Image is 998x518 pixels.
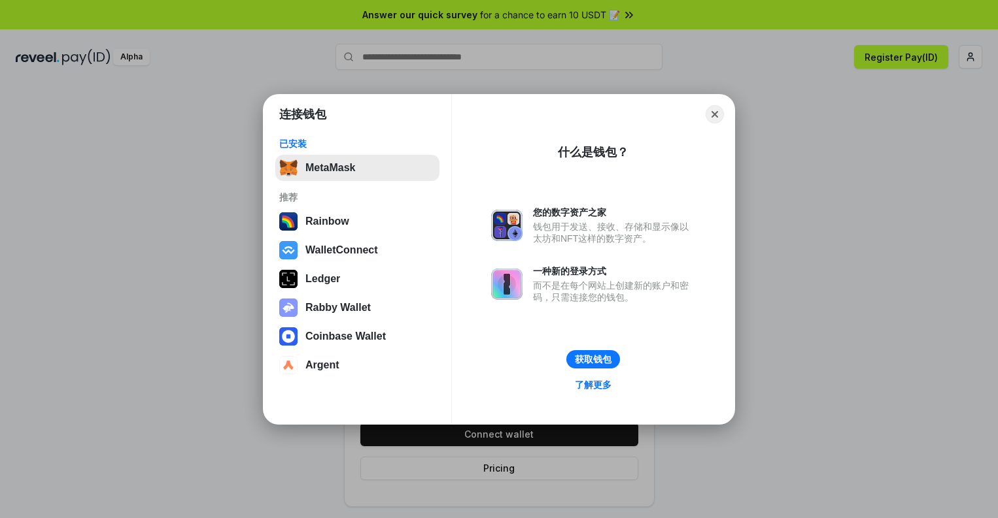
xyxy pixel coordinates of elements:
button: 获取钱包 [566,350,620,368]
div: 推荐 [279,191,436,203]
div: 什么是钱包？ [558,144,628,160]
button: Argent [275,352,439,378]
img: svg+xml,%3Csvg%20width%3D%2228%22%20height%3D%2228%22%20viewBox%3D%220%200%2028%2028%22%20fill%3D... [279,356,298,374]
img: svg+xml,%3Csvg%20width%3D%22120%22%20height%3D%22120%22%20viewBox%3D%220%200%20120%20120%22%20fil... [279,212,298,231]
div: 已安装 [279,138,436,150]
button: Close [706,105,724,123]
button: Coinbase Wallet [275,323,439,349]
button: Rainbow [275,208,439,235]
img: svg+xml,%3Csvg%20xmlns%3D%22http%3A%2F%2Fwww.w3.org%2F2000%2Fsvg%22%20fill%3D%22none%22%20viewBox... [491,268,523,300]
div: MetaMask [305,162,355,174]
img: svg+xml,%3Csvg%20xmlns%3D%22http%3A%2F%2Fwww.w3.org%2F2000%2Fsvg%22%20width%3D%2228%22%20height%3... [279,270,298,288]
h1: 连接钱包 [279,106,326,122]
button: Ledger [275,266,439,292]
div: 而不是在每个网站上创建新的账户和密码，只需连接您的钱包。 [533,280,695,303]
div: Rabby Wallet [305,302,371,314]
div: 获取钱包 [575,353,611,365]
img: svg+xml,%3Csvg%20fill%3D%22none%22%20height%3D%2233%22%20viewBox%3D%220%200%2035%2033%22%20width%... [279,159,298,177]
img: svg+xml,%3Csvg%20width%3D%2228%22%20height%3D%2228%22%20viewBox%3D%220%200%2028%2028%22%20fill%3D... [279,327,298,346]
div: 钱包用于发送、接收、存储和显示像以太坊和NFT这样的数字资产。 [533,221,695,244]
div: Argent [305,359,339,371]
img: svg+xml,%3Csvg%20xmlns%3D%22http%3A%2F%2Fwww.w3.org%2F2000%2Fsvg%22%20fill%3D%22none%22%20viewBox... [279,299,298,317]
button: WalletConnect [275,237,439,263]
img: svg+xml,%3Csvg%20width%3D%2228%22%20height%3D%2228%22%20viewBox%3D%220%200%2028%2028%22%20fill%3D... [279,241,298,259]
div: Coinbase Wallet [305,331,386,342]
button: MetaMask [275,155,439,181]
div: WalletConnect [305,244,378,256]
div: Rainbow [305,216,349,227]
a: 了解更多 [567,376,619,393]
div: Ledger [305,273,340,285]
div: 了解更多 [575,379,611,391]
div: 您的数字资产之家 [533,206,695,218]
img: svg+xml,%3Csvg%20xmlns%3D%22http%3A%2F%2Fwww.w3.org%2F2000%2Fsvg%22%20fill%3D%22none%22%20viewBox... [491,210,523,241]
div: 一种新的登录方式 [533,265,695,277]
button: Rabby Wallet [275,295,439,321]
